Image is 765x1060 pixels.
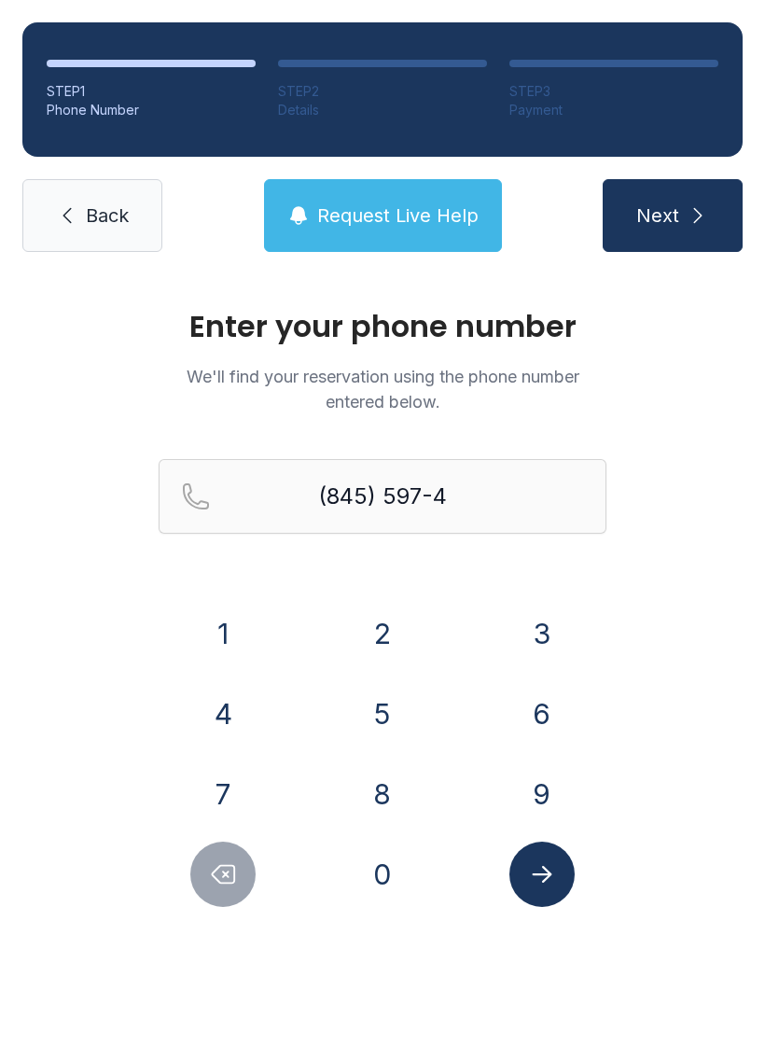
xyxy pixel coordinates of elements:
p: We'll find your reservation using the phone number entered below. [159,364,606,414]
button: 7 [190,761,256,827]
button: 0 [350,842,415,907]
button: Delete number [190,842,256,907]
button: 3 [509,601,575,666]
button: 6 [509,681,575,746]
button: 1 [190,601,256,666]
button: 5 [350,681,415,746]
div: Payment [509,101,718,119]
button: 9 [509,761,575,827]
span: Back [86,202,129,229]
h1: Enter your phone number [159,312,606,342]
div: STEP 3 [509,82,718,101]
span: Request Live Help [317,202,479,229]
div: Phone Number [47,101,256,119]
button: 8 [350,761,415,827]
span: Next [636,202,679,229]
button: 2 [350,601,415,666]
button: Submit lookup form [509,842,575,907]
input: Reservation phone number [159,459,606,534]
div: STEP 2 [278,82,487,101]
button: 4 [190,681,256,746]
div: Details [278,101,487,119]
div: STEP 1 [47,82,256,101]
